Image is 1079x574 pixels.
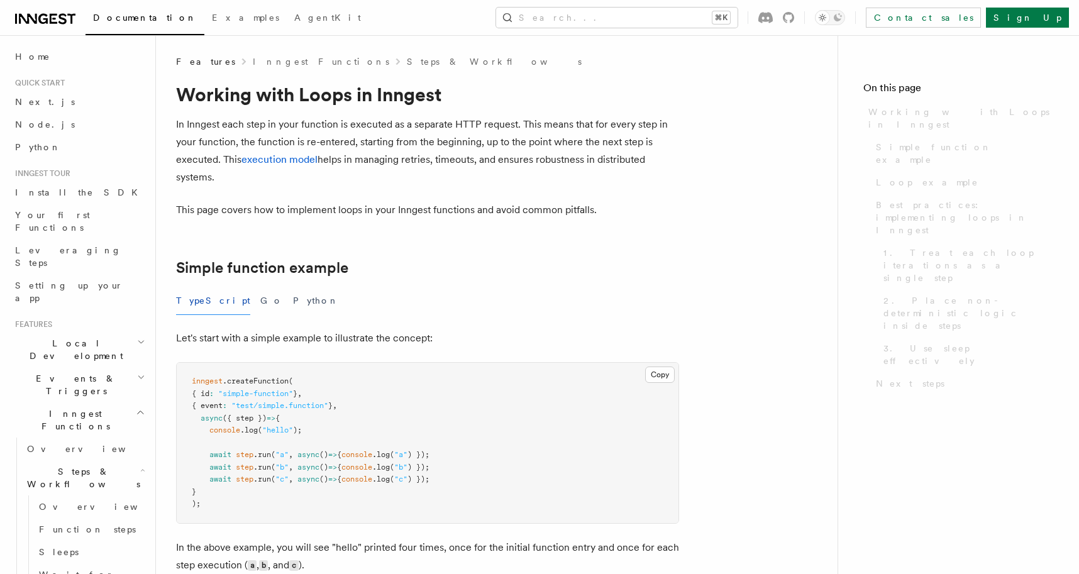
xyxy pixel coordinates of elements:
[192,389,209,398] span: { id
[986,8,1069,28] a: Sign Up
[328,475,337,483] span: =>
[712,11,730,24] kbd: ⌘K
[209,426,240,434] span: console
[394,463,407,472] span: "b"
[297,463,319,472] span: async
[341,463,372,472] span: console
[176,329,679,347] p: Let's start with a simple example to illustrate the concept:
[39,502,169,512] span: Overview
[271,463,275,472] span: (
[192,377,223,385] span: inngest
[259,560,268,571] code: b
[289,463,293,472] span: ,
[337,475,341,483] span: {
[22,465,140,490] span: Steps & Workflows
[176,259,348,277] a: Simple function example
[271,450,275,459] span: (
[297,389,302,398] span: ,
[275,414,280,422] span: {
[176,83,679,106] h1: Working with Loops in Inngest
[868,106,1054,131] span: Working with Loops in Inngest
[236,450,253,459] span: step
[878,337,1054,372] a: 3. Use sleep effectively
[293,287,339,315] button: Python
[876,141,1054,166] span: Simple function example
[253,450,271,459] span: .run
[258,426,262,434] span: (
[262,426,293,434] span: "hello"
[236,475,253,483] span: step
[328,450,337,459] span: =>
[328,463,337,472] span: =>
[231,401,328,410] span: "test/simple.function"
[10,274,148,309] a: Setting up your app
[223,414,267,422] span: ({ step })
[209,475,231,483] span: await
[394,450,407,459] span: "a"
[372,450,390,459] span: .log
[275,463,289,472] span: "b"
[15,187,145,197] span: Install the SDK
[241,153,318,165] a: execution model
[10,168,70,179] span: Inngest tour
[883,294,1054,332] span: 2. Place non-deterministic logic inside steps
[10,372,137,397] span: Events & Triggers
[293,389,297,398] span: }
[878,241,1054,289] a: 1. Treat each loop iterations as a single step
[289,450,293,459] span: ,
[878,289,1054,337] a: 2. Place non-deterministic logic inside steps
[293,426,302,434] span: );
[871,372,1054,395] a: Next steps
[86,4,204,35] a: Documentation
[176,201,679,219] p: This page covers how to implement loops in your Inngest functions and avoid common pitfalls.
[275,450,289,459] span: "a"
[871,171,1054,194] a: Loop example
[289,560,298,571] code: c
[319,475,328,483] span: ()
[27,444,157,454] span: Overview
[863,101,1054,136] a: Working with Loops in Inngest
[645,367,675,383] button: Copy
[390,450,394,459] span: (
[10,402,148,438] button: Inngest Functions
[294,13,361,23] span: AgentKit
[10,45,148,68] a: Home
[390,463,394,472] span: (
[341,475,372,483] span: console
[496,8,738,28] button: Search...⌘K
[863,80,1054,101] h4: On this page
[267,414,275,422] span: =>
[15,280,123,303] span: Setting up your app
[192,487,196,496] span: }
[240,426,258,434] span: .log
[871,136,1054,171] a: Simple function example
[341,450,372,459] span: console
[192,499,201,508] span: );
[236,463,253,472] span: step
[876,176,978,189] span: Loop example
[289,377,293,385] span: (
[337,450,341,459] span: {
[271,475,275,483] span: (
[39,524,136,534] span: Function steps
[10,319,52,329] span: Features
[34,541,148,563] a: Sleeps
[372,475,390,483] span: .log
[15,210,90,233] span: Your first Functions
[248,560,257,571] code: a
[223,401,227,410] span: :
[93,13,197,23] span: Documentation
[10,367,148,402] button: Events & Triggers
[253,463,271,472] span: .run
[275,475,289,483] span: "c"
[201,414,223,422] span: async
[176,116,679,186] p: In Inngest each step in your function is executed as a separate HTTP request. This means that for...
[883,246,1054,284] span: 1. Treat each loop iterations as a single step
[253,55,389,68] a: Inngest Functions
[297,475,319,483] span: async
[394,475,407,483] span: "c"
[297,450,319,459] span: async
[287,4,368,34] a: AgentKit
[319,450,328,459] span: ()
[337,463,341,472] span: {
